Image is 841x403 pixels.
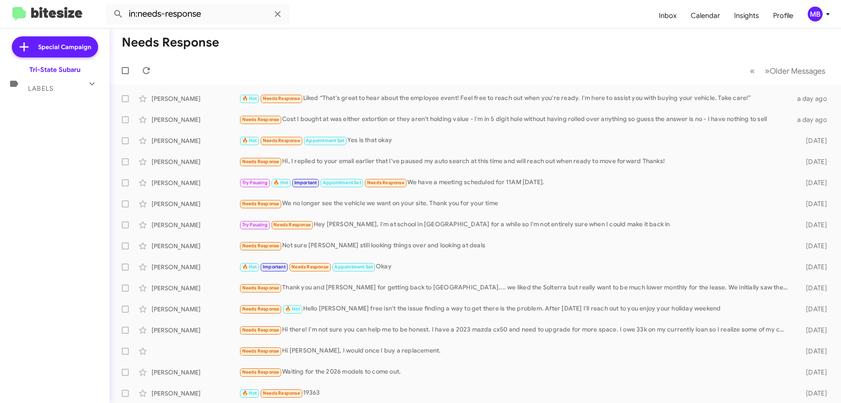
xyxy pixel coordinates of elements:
[792,136,834,145] div: [DATE]
[28,85,53,93] span: Labels
[792,305,834,314] div: [DATE]
[152,157,239,166] div: [PERSON_NAME]
[792,200,834,208] div: [DATE]
[684,3,727,29] a: Calendar
[334,264,373,270] span: Appointment Set
[242,348,279,354] span: Needs Response
[242,96,257,101] span: 🔥 Hot
[800,7,831,21] button: MB
[239,114,792,125] div: Cost I bought at was either extortion or they aren't holding value - I'm in 5 digit hole without ...
[239,304,792,314] div: Hello [PERSON_NAME] free isn't the issue finding a way to get there is the problem. After [DATE] ...
[745,62,760,80] button: Previous
[765,65,770,76] span: »
[242,306,279,312] span: Needs Response
[239,220,792,230] div: Hey [PERSON_NAME], I'm at school in [GEOGRAPHIC_DATA] for a while so I'm not entirely sure when I...
[242,264,257,270] span: 🔥 Hot
[792,368,834,377] div: [DATE]
[242,222,268,228] span: Try Pausing
[766,3,800,29] a: Profile
[152,389,239,398] div: [PERSON_NAME]
[792,178,834,187] div: [DATE]
[29,65,81,74] div: Tri-State Subaru
[242,327,279,333] span: Needs Response
[239,241,792,251] div: Not sure [PERSON_NAME] still looking things over and looking at deals
[770,66,825,76] span: Older Messages
[152,305,239,314] div: [PERSON_NAME]
[263,264,286,270] span: Important
[239,93,792,103] div: Liked “That's great to hear about the employee event! Feel free to reach out when you're ready. I...
[792,242,834,250] div: [DATE]
[152,221,239,229] div: [PERSON_NAME]
[792,347,834,356] div: [DATE]
[306,138,344,143] span: Appointment Set
[323,180,361,185] span: Appointment Set
[239,283,792,293] div: Thank you and [PERSON_NAME] for getting back to [GEOGRAPHIC_DATA].... we liked the Solterra but r...
[263,390,300,396] span: Needs Response
[760,62,830,80] button: Next
[152,94,239,103] div: [PERSON_NAME]
[727,3,766,29] a: Insights
[792,94,834,103] div: a day ago
[239,346,792,356] div: Hi [PERSON_NAME], I would once I buy a replacement.
[239,178,792,188] div: We have a meeting scheduled for 11AM [DATE].
[242,138,257,143] span: 🔥 Hot
[239,325,792,335] div: Hi there! I'm not sure you can help me to be honest. I have a 2023 mazda cx50 and need to upgrade...
[291,264,329,270] span: Needs Response
[242,390,257,396] span: 🔥 Hot
[239,367,792,377] div: Waiting for the 2026 models to come out.
[242,201,279,207] span: Needs Response
[239,262,792,272] div: Okay
[242,180,268,185] span: Try Pausing
[808,7,823,21] div: MB
[242,285,279,291] span: Needs Response
[242,243,279,249] span: Needs Response
[152,115,239,124] div: [PERSON_NAME]
[152,200,239,208] div: [PERSON_NAME]
[152,263,239,271] div: [PERSON_NAME]
[239,157,792,167] div: Hi, I replied to your email earlier that I've paused my auto search at this time and will reach o...
[242,369,279,375] span: Needs Response
[38,43,91,51] span: Special Campaign
[239,199,792,209] div: We no longer see the vehicle we want on your site. Thank you for your time
[242,159,279,164] span: Needs Response
[792,263,834,271] div: [DATE]
[106,4,290,25] input: Search
[152,326,239,335] div: [PERSON_NAME]
[242,117,279,122] span: Needs Response
[792,284,834,292] div: [DATE]
[792,389,834,398] div: [DATE]
[12,36,98,57] a: Special Campaign
[792,157,834,166] div: [DATE]
[285,306,300,312] span: 🔥 Hot
[239,388,792,398] div: 19363
[792,326,834,335] div: [DATE]
[792,115,834,124] div: a day ago
[263,96,300,101] span: Needs Response
[152,284,239,292] div: [PERSON_NAME]
[152,178,239,187] div: [PERSON_NAME]
[367,180,404,185] span: Needs Response
[294,180,317,185] span: Important
[273,222,311,228] span: Needs Response
[263,138,300,143] span: Needs Response
[122,36,219,50] h1: Needs Response
[652,3,684,29] a: Inbox
[239,136,792,146] div: Yes is that okay
[152,368,239,377] div: [PERSON_NAME]
[792,221,834,229] div: [DATE]
[745,62,830,80] nav: Page navigation example
[750,65,755,76] span: «
[273,180,288,185] span: 🔥 Hot
[152,242,239,250] div: [PERSON_NAME]
[152,136,239,145] div: [PERSON_NAME]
